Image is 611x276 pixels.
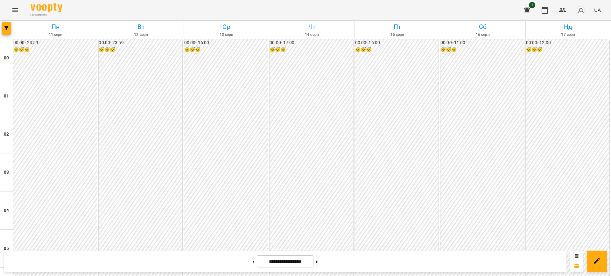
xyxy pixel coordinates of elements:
h6: 00:00 - 23:59 [99,39,182,46]
h6: 00:00 - 16:00 [184,39,268,46]
h6: 00:00 - 12:00 [526,39,609,46]
h6: 02 [4,131,9,138]
h6: 16 серп [441,32,524,38]
h6: 01 [4,93,9,100]
span: UA [594,7,601,13]
h6: 😴😴😴 [526,46,609,53]
h6: 11 серп [14,32,97,38]
h6: Вт [99,22,182,32]
button: UA [592,4,603,16]
h6: 00:00 - 11:00 [440,39,524,46]
button: Menu [8,3,23,18]
h6: Пн [14,22,97,32]
h6: 😴😴😴 [440,46,524,53]
h6: 😴😴😴 [13,46,97,53]
h6: Нд [527,22,610,32]
h6: 05 [4,245,9,252]
h6: 😴😴😴 [184,46,268,53]
h6: 15 серп [356,32,439,38]
h6: 00 [4,55,9,62]
h6: 00:00 - 23:59 [13,39,97,46]
h6: 17 серп [527,32,610,38]
h6: Пт [356,22,439,32]
img: Voopty Logo [31,3,62,12]
h6: 14 серп [270,32,353,38]
h6: 😴😴😴 [270,46,353,53]
img: avatar_s.png [576,6,585,15]
h6: Сб [441,22,524,32]
h6: 04 [4,207,9,214]
h6: 03 [4,169,9,176]
h6: 00:00 - 16:00 [355,39,439,46]
h6: 😴😴😴 [99,46,182,53]
span: For Business [31,13,62,17]
h6: Чт [270,22,353,32]
h6: 13 серп [185,32,268,38]
h6: 00:00 - 17:00 [270,39,353,46]
h6: 12 серп [99,32,182,38]
h6: 😴😴😴 [355,46,439,53]
span: 1 [529,2,535,8]
h6: Ср [185,22,268,32]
